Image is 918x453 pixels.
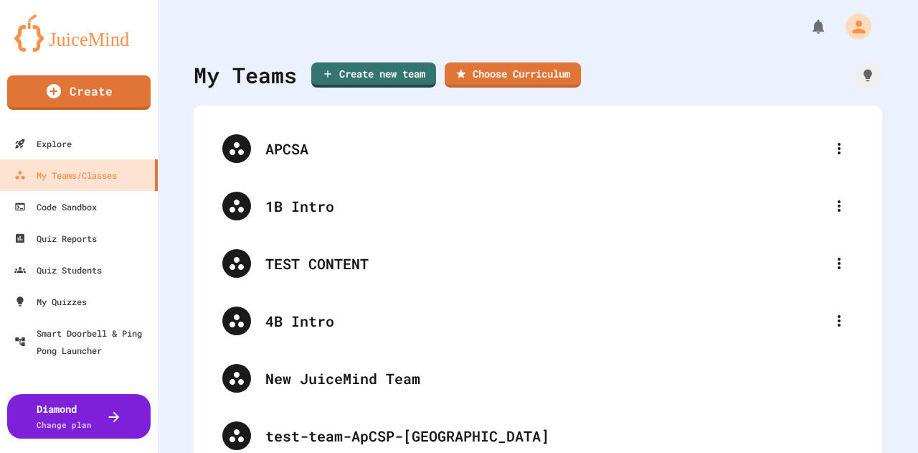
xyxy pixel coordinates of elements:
[265,425,853,447] div: test-team-ApCSP-[GEOGRAPHIC_DATA]
[799,333,904,394] iframe: chat widget
[265,138,825,159] div: APCSA
[265,195,825,217] div: 1B Intro
[831,10,875,43] div: My Account
[265,368,853,389] div: New JuiceMind Team
[208,292,868,350] div: 4B Intro
[208,177,868,235] div: 1B Intro
[14,135,72,152] div: Explore
[7,394,151,439] button: DiamondChange plan
[858,396,904,439] iframe: chat widget
[7,75,151,110] a: Create
[37,419,92,430] span: Change plan
[311,62,436,88] a: Create new team
[14,198,97,215] div: Code Sandbox
[853,61,882,90] div: How it works
[208,235,868,292] div: TEST CONTENT
[208,120,868,177] div: APCSA
[14,261,102,279] div: Quiz Students
[265,310,825,332] div: 4B Intro
[14,230,97,247] div: Quiz Reports
[265,253,825,274] div: TEST CONTENT
[37,401,92,431] div: Diamond
[194,59,297,91] div: My Teams
[14,14,143,52] img: logo-orange.svg
[783,14,831,39] div: My Notifications
[14,293,87,310] div: My Quizzes
[14,167,117,184] div: My Teams/Classes
[14,324,152,359] div: Smart Doorbell & Ping Pong Launcher
[208,350,868,407] div: New JuiceMind Team
[445,62,581,88] a: Choose Curriculum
